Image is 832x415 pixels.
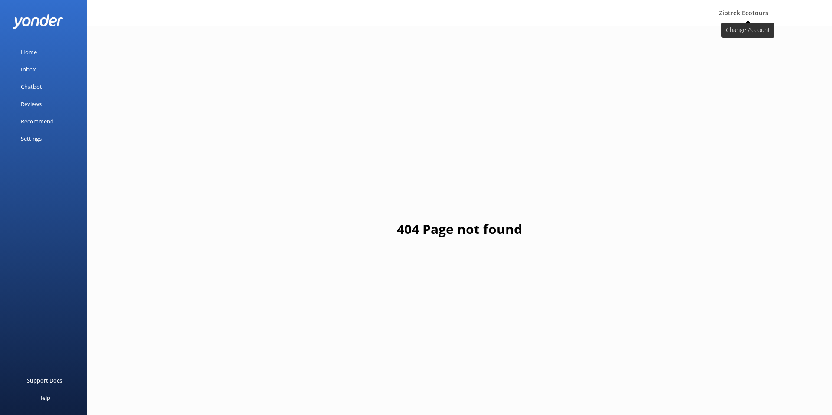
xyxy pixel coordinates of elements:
div: Chatbot [21,78,42,95]
span: Ziptrek Ecotours [719,9,768,17]
div: Reviews [21,95,42,113]
div: Recommend [21,113,54,130]
div: Home [21,43,37,61]
div: Settings [21,130,42,147]
div: Help [38,389,50,406]
div: Support Docs [27,372,62,389]
div: Inbox [21,61,36,78]
img: yonder-white-logo.png [13,14,63,29]
h1: 404 Page not found [397,219,522,240]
